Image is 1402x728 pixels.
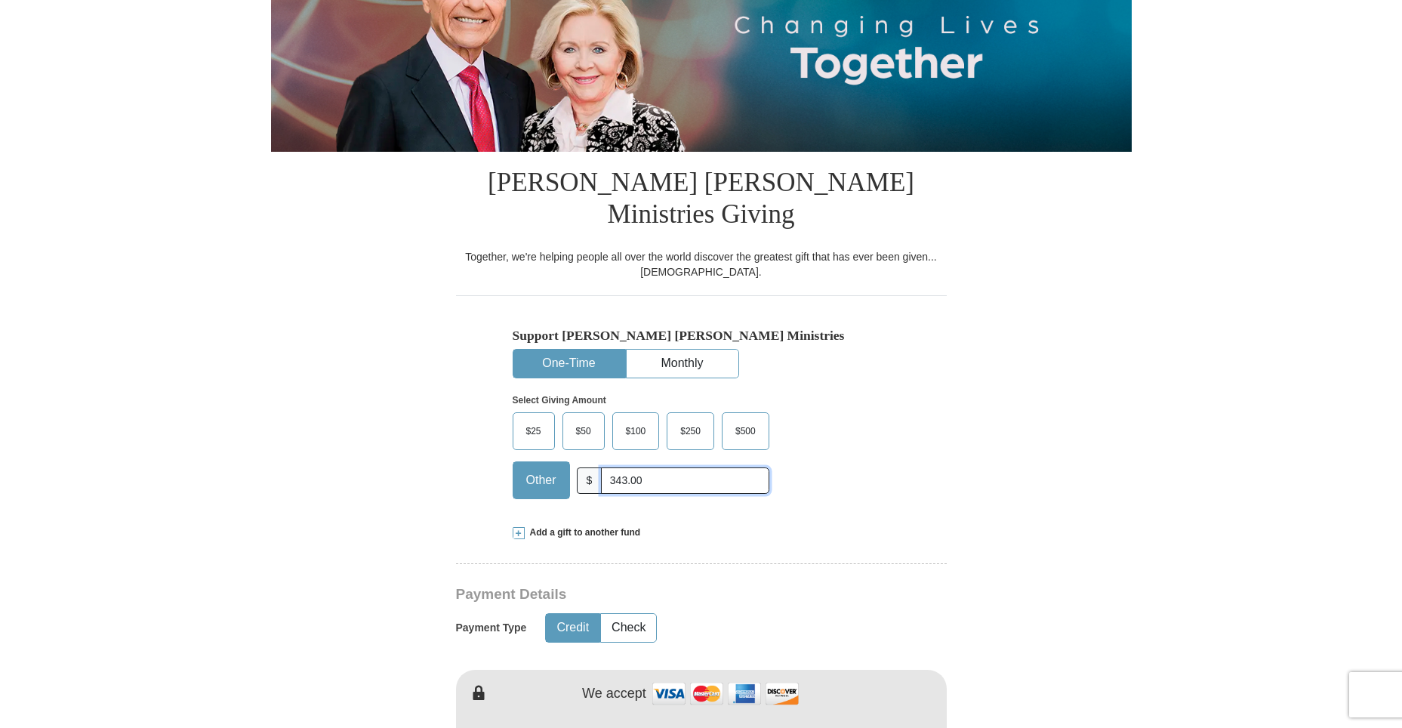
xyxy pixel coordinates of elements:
button: Check [601,614,656,642]
span: $ [577,467,602,494]
span: Other [519,469,564,492]
span: Add a gift to another fund [525,526,641,539]
h3: Payment Details [456,586,841,603]
div: Together, we're helping people all over the world discover the greatest gift that has ever been g... [456,249,947,279]
h5: Support [PERSON_NAME] [PERSON_NAME] Ministries [513,328,890,344]
strong: Select Giving Amount [513,395,606,406]
button: Credit [546,614,599,642]
h1: [PERSON_NAME] [PERSON_NAME] Ministries Giving [456,152,947,249]
span: $25 [519,420,549,443]
span: $250 [673,420,708,443]
button: One-Time [513,350,625,378]
img: credit cards accepted [650,677,801,710]
span: $100 [618,420,654,443]
span: $500 [728,420,763,443]
h4: We accept [582,686,646,702]
button: Monthly [627,350,738,378]
input: Other Amount [601,467,769,494]
span: $50 [569,420,599,443]
h5: Payment Type [456,622,527,634]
